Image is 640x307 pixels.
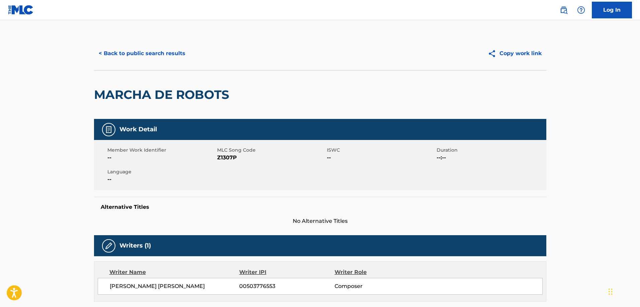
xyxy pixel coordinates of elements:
span: [PERSON_NAME] [PERSON_NAME] [110,282,240,290]
button: Copy work link [483,45,546,62]
h5: Writers (1) [119,242,151,250]
span: Language [107,168,215,175]
img: search [560,6,568,14]
span: ISWC [327,147,435,154]
span: 00503776553 [239,282,334,290]
button: < Back to public search results [94,45,190,62]
span: Z1307P [217,154,325,162]
div: Writer IPI [239,268,335,276]
span: Composer [335,282,421,290]
img: MLC Logo [8,5,34,15]
span: Duration [437,147,545,154]
div: Writer Role [335,268,421,276]
img: Work Detail [105,126,113,134]
span: MLC Song Code [217,147,325,154]
img: help [577,6,585,14]
div: Help [574,3,588,17]
span: -- [327,154,435,162]
img: Writers [105,242,113,250]
span: Member Work Identifier [107,147,215,154]
div: Writer Name [109,268,240,276]
h5: Alternative Titles [101,204,540,210]
a: Log In [592,2,632,18]
h5: Work Detail [119,126,157,133]
span: --:-- [437,154,545,162]
a: Public Search [557,3,570,17]
div: Drag [609,282,613,302]
span: No Alternative Titles [94,217,546,225]
span: -- [107,154,215,162]
span: -- [107,175,215,183]
h2: MARCHA DE ROBOTS [94,87,233,102]
iframe: Chat Widget [607,275,640,307]
img: Copy work link [488,49,499,58]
